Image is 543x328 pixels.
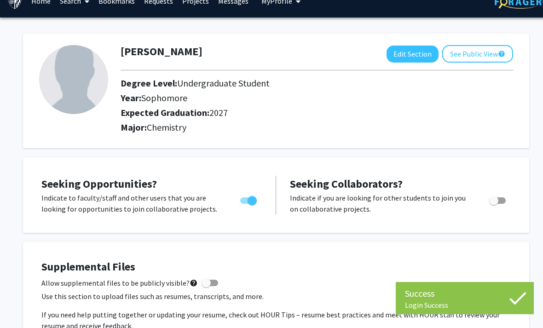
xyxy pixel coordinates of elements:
[121,78,471,89] h2: Degree Level:
[442,45,513,63] button: See Public View
[290,177,403,191] span: Seeking Collaborators?
[405,300,525,310] div: Login Success
[141,92,187,104] span: Sophomore
[121,107,471,118] h2: Expected Graduation:
[485,192,511,206] div: Toggle
[237,192,262,206] div: Toggle
[41,192,223,214] p: Indicate to faculty/staff and other users that you are looking for opportunities to join collabor...
[121,45,202,58] h1: [PERSON_NAME]
[41,177,157,191] span: Seeking Opportunities?
[498,48,505,59] mat-icon: help
[7,287,39,321] iframe: Chat
[147,121,186,133] span: Chemistry
[405,287,525,300] div: Success
[290,192,472,214] p: Indicate if you are looking for other students to join you on collaborative projects.
[190,277,198,288] mat-icon: help
[39,45,108,114] img: Profile Picture
[177,77,270,89] span: Undergraduate Student
[121,122,513,133] h2: Major:
[121,92,471,104] h2: Year:
[41,260,511,274] h4: Supplemental Files
[41,277,198,288] span: Allow supplemental files to be publicly visible?
[41,291,511,302] p: Use this section to upload files such as resumes, transcripts, and more.
[209,107,228,118] span: 2027
[387,46,439,63] button: Edit Section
